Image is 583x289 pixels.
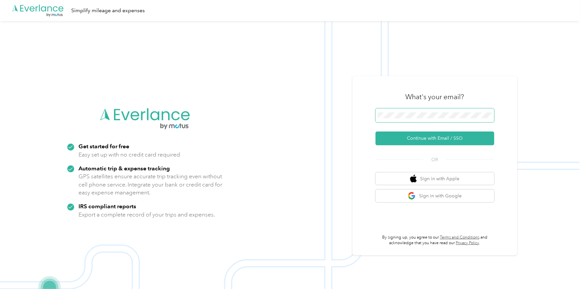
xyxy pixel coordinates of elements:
[440,235,479,240] a: Terms and Conditions
[456,241,479,246] a: Privacy Policy
[79,143,130,150] strong: Get started for free
[376,189,494,202] button: google logoSign in with Google
[79,151,180,159] p: Easy set up with no credit card required
[376,131,494,145] button: Continue with Email / SSO
[408,192,416,200] img: google logo
[376,235,494,246] p: By signing up, you agree to our and acknowledge that you have read our .
[79,211,215,219] p: Export a complete record of your trips and expenses.
[79,165,170,172] strong: Automatic trip & expense tracking
[79,172,223,197] p: GPS satellites ensure accurate trip tracking even without cell phone service. Integrate your bank...
[410,175,417,183] img: apple logo
[406,92,464,101] h3: What's your email?
[79,203,137,210] strong: IRS compliant reports
[423,156,446,163] span: OR
[71,7,145,15] div: Simplify mileage and expenses
[376,172,494,185] button: apple logoSign in with Apple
